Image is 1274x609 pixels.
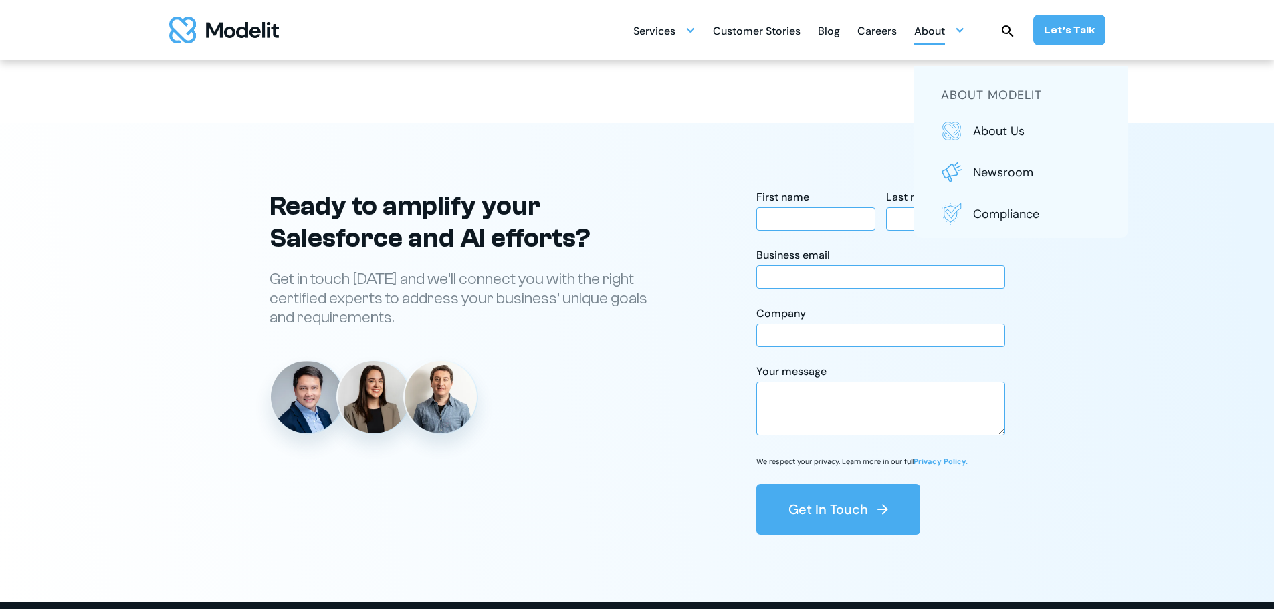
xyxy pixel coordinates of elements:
div: About [914,17,965,43]
div: Services [633,17,696,43]
div: First name [756,190,875,205]
a: Compliance [941,203,1101,225]
div: Your message [756,364,1005,379]
a: Newsroom [941,162,1101,183]
h5: about modelit [941,86,1101,104]
a: Privacy Policy. [914,457,968,466]
div: Customer Stories [713,19,801,45]
div: Company [756,306,1005,321]
h2: Ready to amplify your Salesforce and AI efforts? [270,190,664,254]
img: Diego Febles [405,361,477,433]
img: Danny Tang [271,361,343,433]
button: Get In Touch [756,484,920,535]
img: arrow right [875,501,891,517]
a: About us [941,120,1101,142]
a: Customer Stories [713,17,801,43]
div: Services [633,19,675,45]
p: Compliance [973,205,1101,223]
div: Last name [886,190,1005,205]
div: Let’s Talk [1044,23,1095,37]
a: Careers [857,17,897,43]
p: About us [973,122,1101,140]
img: Angelica Buffa [338,361,410,433]
p: Newsroom [973,164,1101,181]
img: modelit logo [169,17,279,43]
div: Business email [756,248,1005,263]
a: Let’s Talk [1033,15,1105,45]
div: Get In Touch [788,500,868,519]
a: home [169,17,279,43]
div: Blog [818,19,840,45]
nav: About [914,66,1128,238]
p: Get in touch [DATE] and we’ll connect you with the right certified experts to address your busine... [270,270,664,328]
div: Careers [857,19,897,45]
a: Blog [818,17,840,43]
p: We respect your privacy. Learn more in our full [756,457,968,467]
div: About [914,19,945,45]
